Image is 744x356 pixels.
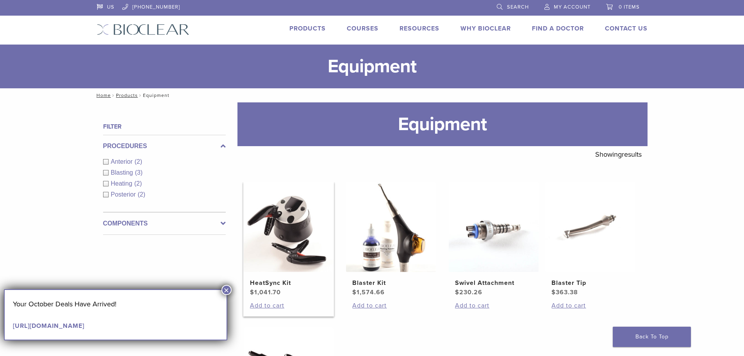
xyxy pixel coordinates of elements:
[13,322,84,330] a: [URL][DOMAIN_NAME]
[111,169,135,176] span: Blasting
[346,182,436,272] img: Blaster Kit
[111,93,116,97] span: /
[551,278,629,288] h2: Blaster Tip
[138,191,146,198] span: (2)
[352,288,357,296] span: $
[91,88,653,102] nav: Equipment
[551,288,578,296] bdi: 363.38
[221,285,232,295] button: Close
[134,180,142,187] span: (2)
[352,288,385,296] bdi: 1,574.66
[111,191,138,198] span: Posterior
[97,24,189,35] img: Bioclear
[135,169,143,176] span: (3)
[545,182,635,272] img: Blaster Tip
[551,301,629,310] a: Add to cart: “Blaster Tip”
[244,182,334,272] img: HeatSync Kit
[507,4,529,10] span: Search
[250,288,281,296] bdi: 1,041.70
[595,146,642,163] p: Showing results
[352,278,430,288] h2: Blaster Kit
[111,158,135,165] span: Anterior
[346,182,437,297] a: Blaster KitBlaster Kit $1,574.66
[449,182,539,272] img: Swivel Attachment
[103,122,226,131] h4: Filter
[347,25,378,32] a: Courses
[455,288,482,296] bdi: 230.26
[455,301,532,310] a: Add to cart: “Swivel Attachment”
[103,219,226,228] label: Components
[460,25,511,32] a: Why Bioclear
[250,278,327,288] h2: HeatSync Kit
[103,141,226,151] label: Procedures
[613,327,691,347] a: Back To Top
[455,288,459,296] span: $
[111,180,134,187] span: Heating
[448,182,539,297] a: Swivel AttachmentSwivel Attachment $230.26
[619,4,640,10] span: 0 items
[554,4,591,10] span: My Account
[94,93,111,98] a: Home
[243,182,334,297] a: HeatSync KitHeatSync Kit $1,041.70
[605,25,648,32] a: Contact Us
[250,301,327,310] a: Add to cart: “HeatSync Kit”
[289,25,326,32] a: Products
[135,158,143,165] span: (2)
[400,25,439,32] a: Resources
[455,278,532,288] h2: Swivel Attachment
[13,298,218,310] p: Your October Deals Have Arrived!
[545,182,636,297] a: Blaster TipBlaster Tip $363.38
[138,93,143,97] span: /
[237,102,648,146] h1: Equipment
[352,301,430,310] a: Add to cart: “Blaster Kit”
[551,288,556,296] span: $
[250,288,254,296] span: $
[532,25,584,32] a: Find A Doctor
[116,93,138,98] a: Products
